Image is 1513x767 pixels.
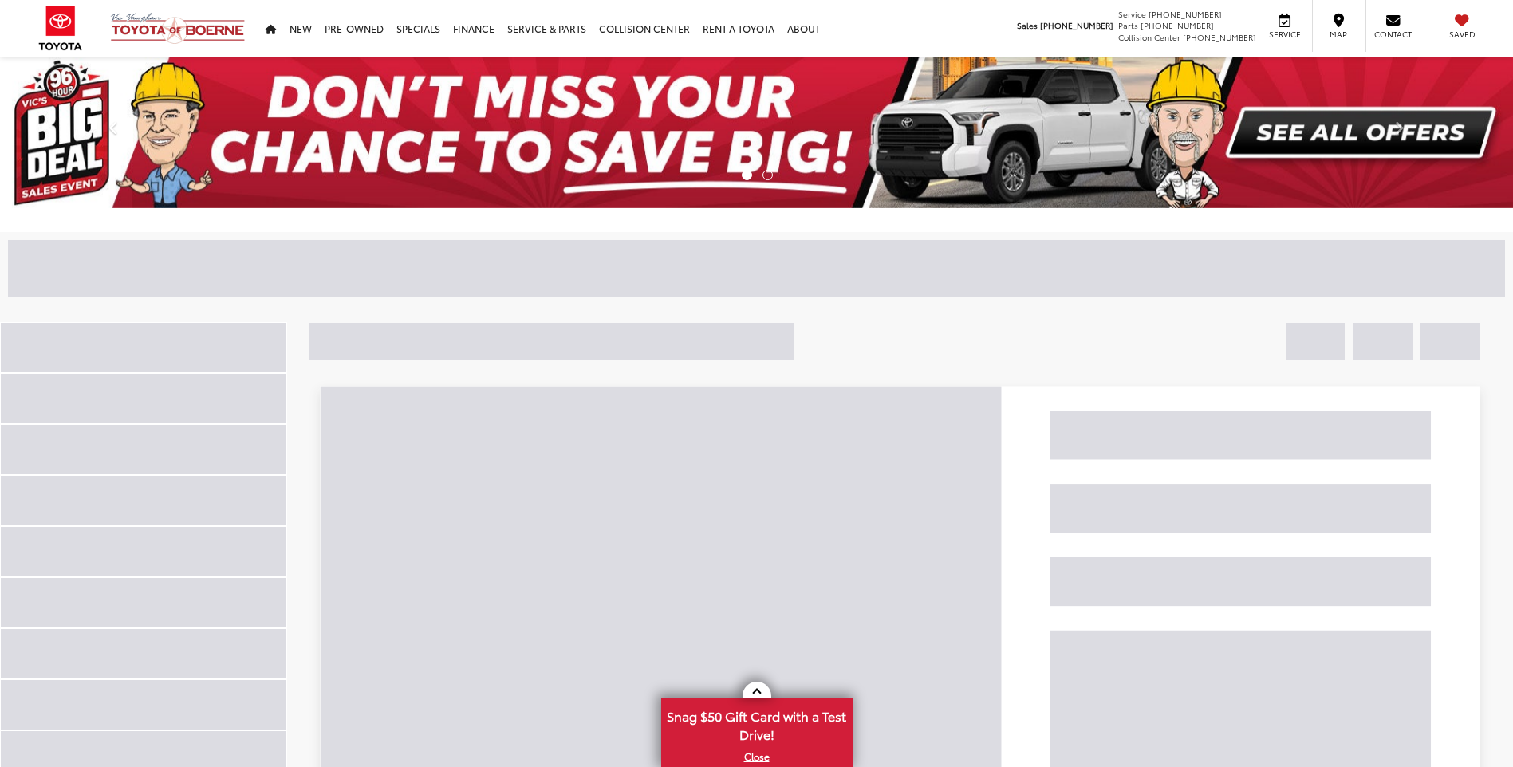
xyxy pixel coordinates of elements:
span: Service [1118,8,1146,20]
span: Contact [1374,29,1412,40]
span: Map [1321,29,1356,40]
span: [PHONE_NUMBER] [1149,8,1222,20]
span: Snag $50 Gift Card with a Test Drive! [663,699,851,748]
span: Service [1267,29,1302,40]
span: [PHONE_NUMBER] [1040,19,1113,31]
img: Vic Vaughan Toyota of Boerne [110,12,246,45]
span: [PHONE_NUMBER] [1141,19,1214,31]
span: Collision Center [1118,31,1180,43]
span: Parts [1118,19,1138,31]
span: [PHONE_NUMBER] [1183,31,1256,43]
span: Saved [1444,29,1480,40]
span: Sales [1017,19,1038,31]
